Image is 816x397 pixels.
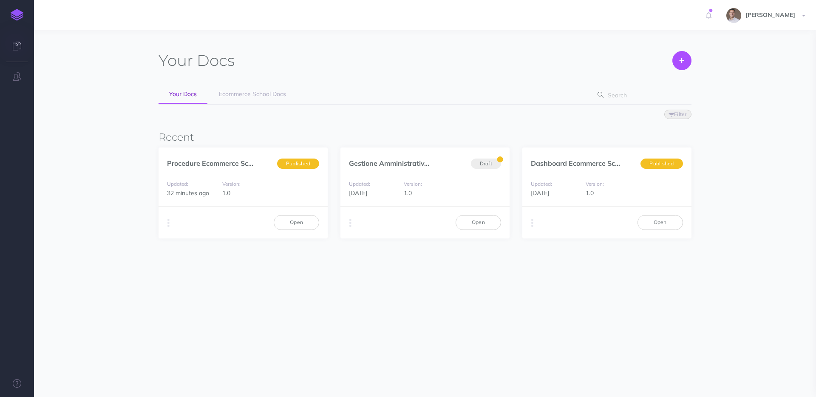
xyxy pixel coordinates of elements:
a: Ecommerce School Docs [208,85,297,104]
img: logo-mark.svg [11,9,23,21]
span: [PERSON_NAME] [741,11,799,19]
a: Open [456,215,501,230]
small: Updated: [531,181,552,187]
a: Open [274,215,319,230]
small: Updated: [349,181,370,187]
a: Your Docs [159,85,207,104]
img: AEZThVKanzpt9oqo7RV1g9KDuIcEOz92KAXfEMgc.jpeg [726,8,741,23]
small: Version: [586,181,604,187]
span: 32 minutes ago [167,189,209,197]
small: Updated: [167,181,188,187]
i: More actions [167,217,170,229]
input: Search [605,88,678,103]
a: Gestione Amministrativ... [349,159,429,167]
span: Your Docs [169,90,197,98]
small: Version: [404,181,422,187]
h1: Docs [159,51,235,70]
span: 1.0 [404,189,412,197]
a: Open [637,215,683,230]
i: More actions [349,217,351,229]
span: Your [159,51,193,70]
span: [DATE] [531,189,549,197]
span: 1.0 [222,189,230,197]
a: Dashboard Ecommerce Sc... [531,159,620,167]
span: Ecommerce School Docs [219,90,286,98]
i: More actions [531,217,533,229]
a: Procedure Ecommerce Sc... [167,159,253,167]
span: 1.0 [586,189,594,197]
button: Filter [664,110,691,119]
span: [DATE] [349,189,367,197]
small: Version: [222,181,241,187]
h3: Recent [159,132,691,143]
